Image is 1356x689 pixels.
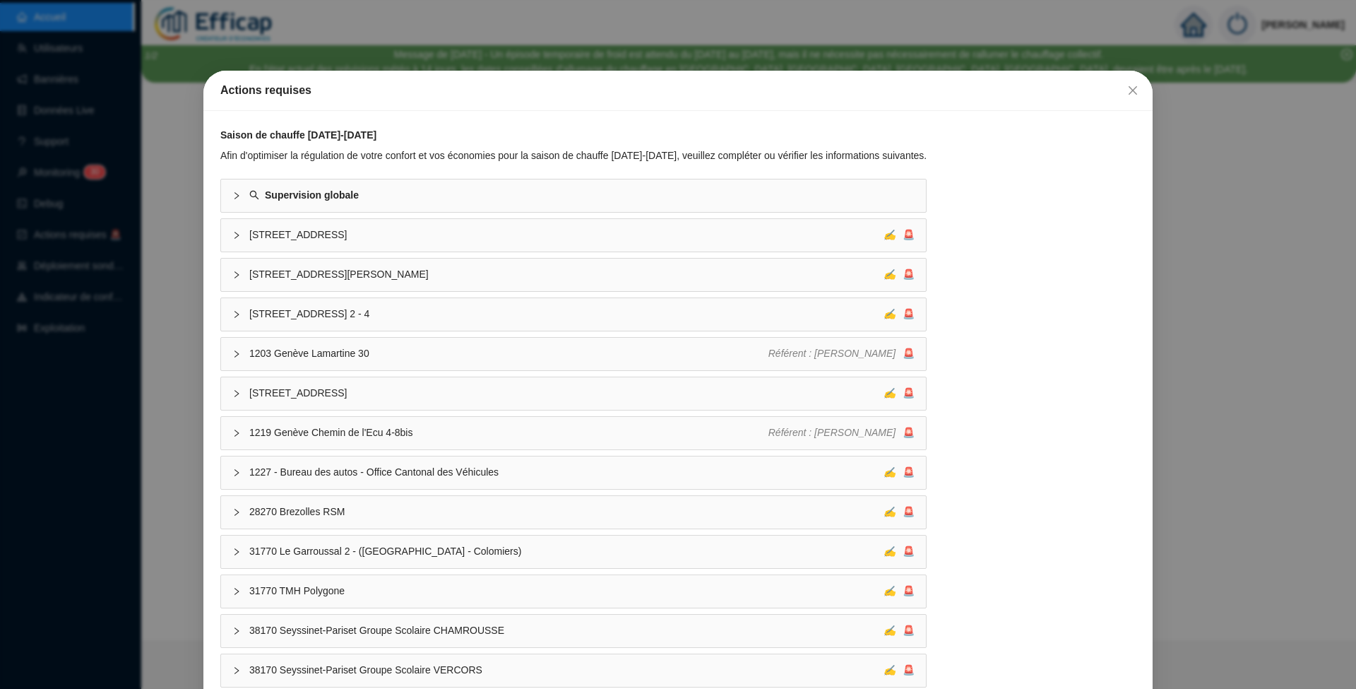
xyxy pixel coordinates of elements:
[884,506,896,517] span: ✍
[221,457,926,489] div: 1227 - Bureau des autos - Office Cantonal des Véhicules✍🚨
[884,307,915,322] div: 🚨
[220,82,1136,99] div: Actions requises
[232,310,241,319] span: collapsed
[249,584,884,599] span: 31770 TMH Polygone
[884,585,896,596] span: ✍
[249,544,884,559] span: 31770 Le Garroussal 2 - ([GEOGRAPHIC_DATA] - Colomiers)
[1127,85,1138,96] span: close
[221,259,926,291] div: [STREET_ADDRESS][PERSON_NAME]✍🚨
[884,229,896,240] span: ✍
[221,377,926,410] div: [STREET_ADDRESS]✍🚨
[221,338,926,370] div: 1203 Genève Lamartine 30Référent : [PERSON_NAME]🚨
[884,269,896,280] span: ✍
[1122,85,1144,96] span: Fermer
[221,654,926,687] div: 38170 Seyssinet-Pariset Groupe Scolaire VERCORS✍🚨
[884,387,896,399] span: ✍
[884,625,896,636] span: ✍
[232,587,241,596] span: collapsed
[249,425,768,440] span: 1219 Genève Chemin de l'Ecu 4-8bis
[232,469,241,477] span: collapsed
[884,544,915,559] div: 🚨
[232,231,241,240] span: collapsed
[221,575,926,608] div: 31770 TMH Polygone✍🚨
[232,627,241,635] span: collapsed
[232,192,241,200] span: collapsed
[232,508,241,517] span: collapsed
[221,615,926,647] div: 38170 Seyssinet-Pariset Groupe Scolaire CHAMROUSSE✍🚨
[232,429,241,437] span: collapsed
[249,386,884,401] span: [STREET_ADDRESS]
[221,496,926,529] div: 28270 Brezolles RSM✍🚨
[249,267,884,282] span: [STREET_ADDRESS][PERSON_NAME]
[768,427,896,438] span: Référent : [PERSON_NAME]
[1122,79,1144,102] button: Close
[232,666,241,675] span: collapsed
[884,663,915,678] div: 🚨
[884,228,915,242] div: 🚨
[221,298,926,331] div: [STREET_ADDRESS] 2 - 4✍🚨
[249,228,884,242] span: [STREET_ADDRESS]
[884,546,896,557] span: ✍
[884,664,896,676] span: ✍
[249,190,259,200] span: search
[265,189,359,201] strong: Supervision globale
[768,425,915,440] div: 🚨
[232,548,241,556] span: collapsed
[221,179,926,212] div: Supervision globale
[884,505,915,519] div: 🚨
[884,466,896,478] span: ✍
[221,219,926,252] div: [STREET_ADDRESS]✍🚨
[249,623,884,638] span: 38170 Seyssinet-Pariset Groupe Scolaire CHAMROUSSE
[884,465,915,480] div: 🚨
[221,536,926,568] div: 31770 Le Garroussal 2 - ([GEOGRAPHIC_DATA] - Colomiers)✍🚨
[884,584,915,599] div: 🚨
[249,307,884,322] span: [STREET_ADDRESS] 2 - 4
[232,271,241,279] span: collapsed
[249,505,884,519] span: 28270 Brezolles RSM
[232,350,241,358] span: collapsed
[768,346,915,361] div: 🚨
[220,129,376,141] strong: Saison de chauffe [DATE]-[DATE]
[768,348,896,359] span: Référent : [PERSON_NAME]
[884,623,915,638] div: 🚨
[232,389,241,398] span: collapsed
[249,663,884,678] span: 38170 Seyssinet-Pariset Groupe Scolaire VERCORS
[221,417,926,449] div: 1219 Genève Chemin de l'Ecu 4-8bisRéférent : [PERSON_NAME]🚨
[884,308,896,319] span: ✍
[884,386,915,401] div: 🚨
[249,465,884,480] span: 1227 - Bureau des autos - Office Cantonal des Véhicules
[249,346,768,361] span: 1203 Genève Lamartine 30
[220,148,927,163] div: Afin d'optimiser la régulation de votre confort et vos économies pour la saison de chauffe [DATE]...
[884,267,915,282] div: 🚨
